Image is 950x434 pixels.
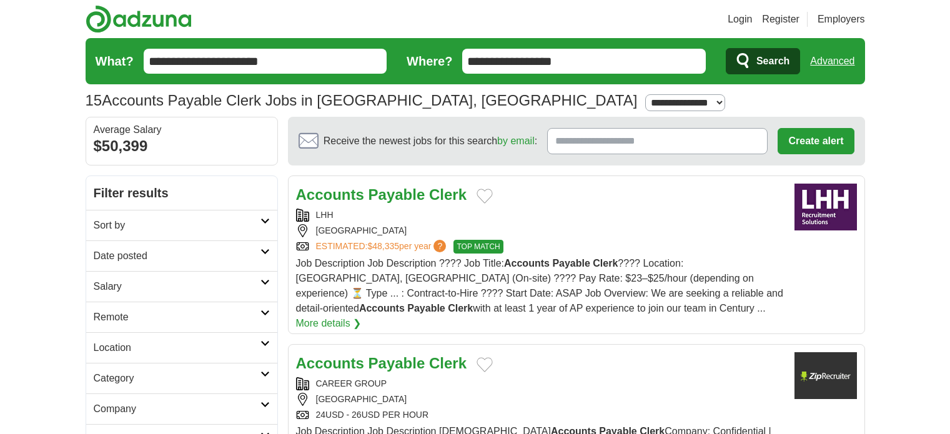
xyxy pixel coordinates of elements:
a: ESTIMATED:$48,335per year? [316,240,449,254]
a: LHH [316,210,334,220]
a: by email [497,136,535,146]
div: Average Salary [94,125,270,135]
h2: Date posted [94,249,260,264]
h2: Salary [94,279,260,294]
h1: Accounts Payable Clerk Jobs in [GEOGRAPHIC_DATA], [GEOGRAPHIC_DATA] [86,92,638,109]
div: $50,399 [94,135,270,157]
div: 24USD - 26USD PER HOUR [296,408,784,422]
h2: Remote [94,310,260,325]
a: Category [86,363,277,393]
span: $48,335 [367,241,399,251]
span: Job Description Job Description ???? Job Title: ???? Location: [GEOGRAPHIC_DATA], [GEOGRAPHIC_DAT... [296,258,783,313]
div: [GEOGRAPHIC_DATA] [296,393,784,406]
span: Receive the newest jobs for this search : [324,134,537,149]
strong: Payable [369,186,425,203]
label: What? [96,52,134,71]
strong: Accounts [296,355,364,372]
button: Create alert [778,128,854,154]
span: ? [433,240,446,252]
div: [GEOGRAPHIC_DATA] [296,224,784,237]
a: Remote [86,302,277,332]
strong: Payable [407,303,445,313]
a: Location [86,332,277,363]
a: Sort by [86,210,277,240]
strong: Clerk [429,355,467,372]
strong: Clerk [448,303,473,313]
div: CAREER GROUP [296,377,784,390]
strong: Accounts [504,258,550,269]
a: Login [728,12,752,27]
span: TOP MATCH [453,240,503,254]
h2: Company [94,402,260,417]
a: Accounts Payable Clerk [296,186,467,203]
a: Date posted [86,240,277,271]
a: Salary [86,271,277,302]
strong: Accounts [359,303,405,313]
a: Employers [818,12,865,27]
strong: Accounts [296,186,364,203]
img: Company logo [794,352,857,399]
span: Search [756,49,789,74]
a: Advanced [810,49,854,74]
button: Add to favorite jobs [477,189,493,204]
img: LHH logo [794,184,857,230]
button: Search [726,48,800,74]
h2: Sort by [94,218,260,233]
strong: Clerk [593,258,618,269]
span: 15 [86,89,102,112]
button: Add to favorite jobs [477,357,493,372]
h2: Category [94,371,260,386]
a: More details ❯ [296,316,362,331]
strong: Payable [552,258,590,269]
a: Company [86,393,277,424]
strong: Clerk [429,186,467,203]
img: Adzuna logo [86,5,192,33]
strong: Payable [369,355,425,372]
a: Register [762,12,799,27]
h2: Location [94,340,260,355]
a: Accounts Payable Clerk [296,355,467,372]
label: Where? [407,52,452,71]
h2: Filter results [86,176,277,210]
